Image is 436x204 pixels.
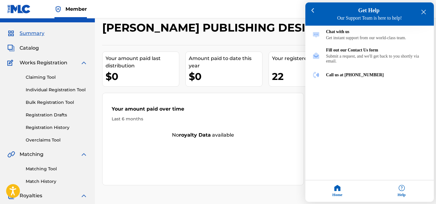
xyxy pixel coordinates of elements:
[326,29,427,34] div: Chat with us
[421,9,427,15] div: close resource center
[326,48,427,53] div: Fill out our Contact Us form
[312,71,320,79] img: module icon
[370,180,434,202] div: Help
[326,54,427,64] div: Submit a request, and we'll get back to you shortly via email.
[305,26,434,179] div: entering resource center home
[326,36,427,40] div: Get instant support from our world-class team.
[305,180,370,202] div: Home
[326,73,427,77] div: Call us at [PHONE_NUMBER]
[305,67,434,83] div: Call us at (615) 488-3653
[313,15,427,21] h4: Our Support Team is here to help!
[305,26,434,44] div: Chat with us
[312,31,320,39] img: module icon
[305,44,434,67] div: Fill out our Contact Us form
[313,7,427,14] h3: Get Help
[312,52,320,60] img: module icon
